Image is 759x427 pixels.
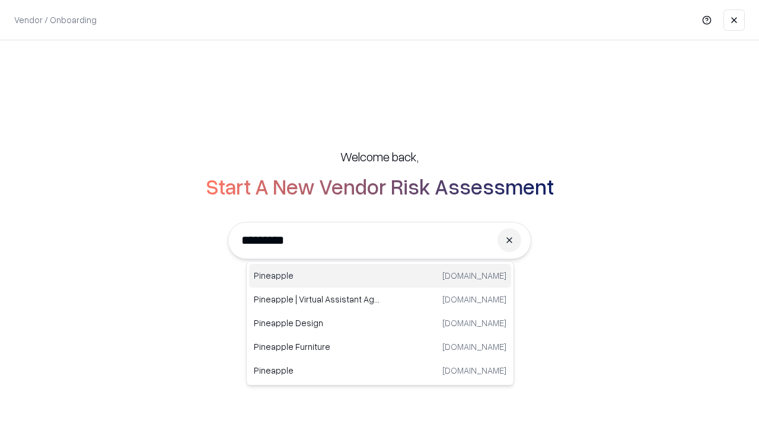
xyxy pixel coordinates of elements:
p: [DOMAIN_NAME] [442,364,506,377]
h5: Welcome back, [340,148,419,165]
p: Vendor / Onboarding [14,14,97,26]
p: Pineapple [254,364,380,377]
h2: Start A New Vendor Risk Assessment [206,174,554,198]
p: Pineapple | Virtual Assistant Agency [254,293,380,305]
p: Pineapple [254,269,380,282]
p: [DOMAIN_NAME] [442,269,506,282]
p: Pineapple Design [254,317,380,329]
p: [DOMAIN_NAME] [442,340,506,353]
p: [DOMAIN_NAME] [442,317,506,329]
div: Suggestions [246,261,514,385]
p: Pineapple Furniture [254,340,380,353]
p: [DOMAIN_NAME] [442,293,506,305]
